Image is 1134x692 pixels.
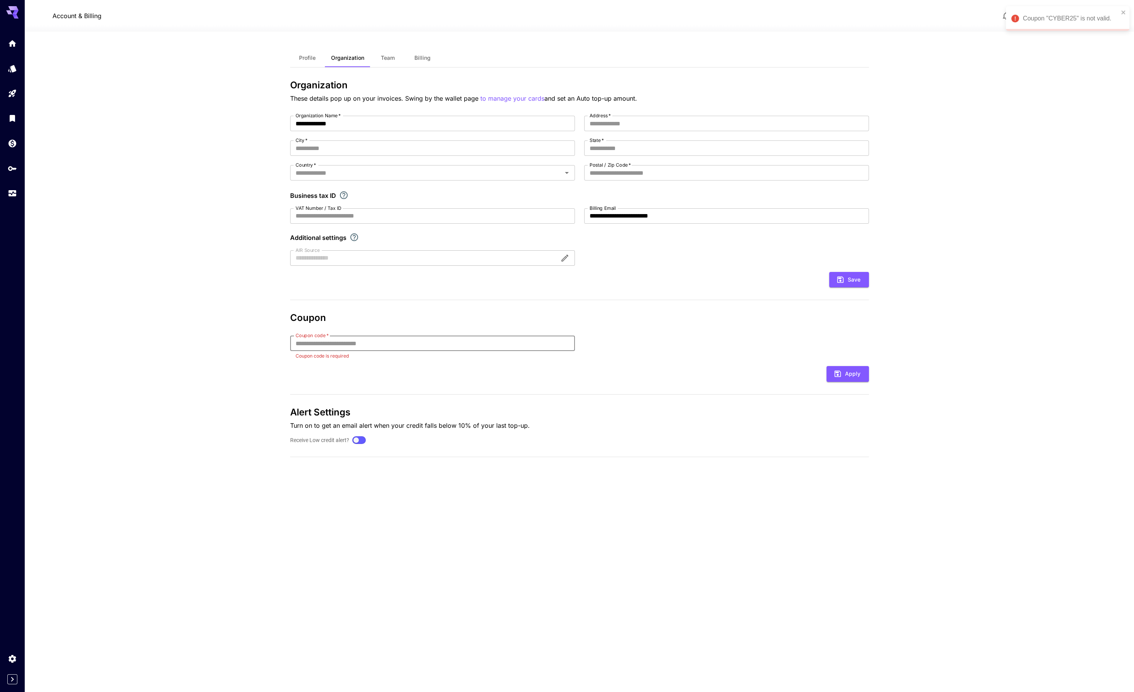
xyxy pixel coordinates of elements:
div: Home [8,39,17,48]
button: close [1121,9,1126,15]
label: Address [590,112,611,119]
button: Expand sidebar [7,674,17,684]
label: Postal / Zip Code [590,162,631,168]
span: Organization [331,54,364,61]
label: Organization Name [296,112,341,119]
button: Open [561,167,572,178]
div: Models [8,64,17,73]
label: Coupon code [296,332,329,339]
button: Apply [826,366,869,382]
span: Profile [299,54,316,61]
p: Additional settings [290,233,346,242]
h3: Organization [290,80,869,91]
div: Settings [8,654,17,663]
span: and set an Auto top-up amount. [544,95,637,102]
a: Account & Billing [52,11,101,20]
span: These details pop up on your invoices. Swing by the wallet page [290,95,480,102]
span: Billing [414,54,431,61]
label: State [590,137,604,143]
div: API Keys [8,164,17,173]
span: Team [381,54,395,61]
label: VAT Number / Tax ID [296,205,341,211]
p: Turn on to get an email alert when your credit falls below 10% of your last top-up. [290,421,869,430]
div: Coupon "CYBER25" is not valid. [1023,14,1119,23]
svg: Explore additional customization settings [350,233,359,242]
svg: If you are a business tax registrant, please enter your business tax ID here. [339,191,348,200]
button: Save [829,272,869,288]
div: Library [8,113,17,123]
h3: Coupon [290,312,869,323]
button: to manage your cards [480,94,544,103]
div: Wallet [8,138,17,148]
label: City [296,137,308,143]
div: Usage [8,189,17,198]
label: Receive Low credit alert? [290,436,349,444]
label: Billing Email [590,205,616,211]
label: AIR Source [296,247,319,253]
nav: breadcrumb [52,11,101,20]
p: Coupon code is required [296,352,570,360]
p: Business tax ID [290,191,336,200]
div: Playground [8,89,17,98]
label: Country [296,162,316,168]
h3: Alert Settings [290,407,869,418]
